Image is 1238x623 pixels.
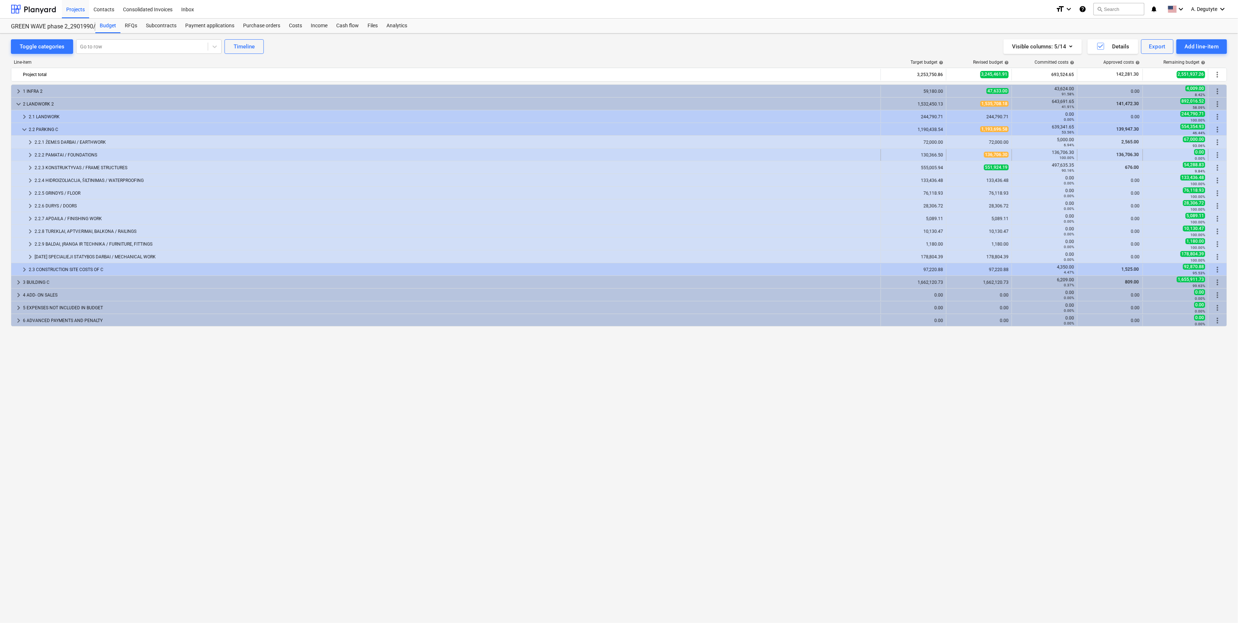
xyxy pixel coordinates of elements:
div: 3,253,750.86 [884,69,943,80]
div: 2.2.6 DURYS / DOORS [35,200,878,212]
div: 4 ADD- ON SALES [23,289,878,301]
div: 2.1 LANDWORK [29,111,878,123]
div: 2.2.2 PAMATAI / FOUNDATIONS [35,149,878,161]
a: Cash flow [332,19,363,33]
small: 0.00% [1064,258,1074,262]
span: More actions [1213,265,1222,274]
div: Line-item [11,60,881,65]
div: 2.2.9 BALDAI, ĮRANGA IR TECHNIKA / FURNITURE, FITTINGS [35,238,878,250]
div: 136,706.30 [1015,150,1074,160]
small: 9.84% [1195,169,1205,173]
a: Payment applications [181,19,239,33]
div: 2.2.8 TURĖKLAI, APTVĖRIMAI, BALKONA / RAILINGS [35,226,878,237]
div: 2.2.7 APDAILA / FINISHING WORK [35,213,878,225]
div: 0.00 [884,305,943,310]
span: 1,525.00 [1121,267,1140,272]
small: 93.06% [1193,144,1205,148]
div: Income [306,19,332,33]
small: 0.00% [1064,296,1074,300]
div: Timeline [234,42,255,51]
div: 0.00 [1080,178,1140,183]
span: help [1134,60,1140,65]
div: 0.00 [1015,252,1074,262]
small: 0.00% [1064,245,1074,249]
span: 5,089.11 [1186,213,1205,219]
a: Purchase orders [239,19,285,33]
span: keyboard_arrow_right [20,112,29,121]
div: 72,000.00 [884,140,943,145]
span: More actions [1213,138,1222,147]
div: 2.2.4 HIDROIZOLIACIJA, ŠILTINIMAS / WATERPROOFING [35,175,878,186]
span: More actions [1213,316,1222,325]
span: help [1200,60,1206,65]
div: 643,691.65 [1015,99,1074,109]
div: Visible columns : 5/14 [1012,42,1073,51]
small: 0.00% [1195,322,1205,326]
span: 676.00 [1124,165,1140,170]
div: 0.00 [884,293,943,298]
span: 54,288.83 [1183,162,1205,168]
div: 2.3 CONSTRUCTION SITE COSTS OF C [29,264,878,275]
small: 0.00% [1064,321,1074,325]
small: 0.00% [1064,309,1074,313]
i: keyboard_arrow_down [1177,5,1186,13]
i: keyboard_arrow_down [1064,5,1073,13]
div: 5,089.11 [949,216,1009,221]
i: format_size [1056,5,1064,13]
div: 4,350.00 [1015,265,1074,275]
span: keyboard_arrow_right [26,240,35,249]
span: More actions [1213,202,1222,210]
small: 100.00% [1191,195,1205,199]
a: Subcontracts [142,19,181,33]
div: 0.00 [1015,290,1074,300]
button: Export [1141,39,1174,54]
span: keyboard_arrow_right [26,214,35,223]
div: 0.00 [1015,214,1074,224]
div: 0.00 [1080,89,1140,94]
button: Search [1094,3,1144,15]
div: 0.00 [884,318,943,323]
div: 0.00 [949,318,1009,323]
span: keyboard_arrow_right [14,87,23,96]
small: 0.00% [1064,118,1074,122]
span: 10,130.47 [1183,226,1205,231]
span: keyboard_arrow_right [26,253,35,261]
div: 1 INFRA 2 [23,86,878,97]
span: More actions [1213,70,1222,79]
button: Add line-item [1177,39,1227,54]
div: 0.00 [1015,303,1074,313]
span: keyboard_arrow_right [26,202,35,210]
small: 0.00% [1195,156,1205,160]
span: More actions [1213,214,1222,223]
small: 4.47% [1064,270,1074,274]
div: 2.2.5 GRINDYS / FLOOR [35,187,878,199]
span: More actions [1213,112,1222,121]
div: Add line-item [1185,42,1219,51]
a: Files [363,19,382,33]
span: 1,655,911.73 [1177,277,1205,282]
small: 95.53% [1193,271,1205,275]
div: Costs [285,19,306,33]
div: 2 LANDWORK 2 [23,98,878,110]
div: 0.00 [1015,316,1074,326]
div: Details [1096,42,1130,51]
small: 100.00% [1191,182,1205,186]
span: 244,790.71 [1181,111,1205,117]
span: More actions [1213,125,1222,134]
div: 0.00 [1015,175,1074,186]
small: 0.00% [1064,194,1074,198]
div: 0.00 [1080,114,1140,119]
span: A. Degutyte [1191,6,1218,12]
div: 178,804.39 [884,254,943,259]
small: 99.63% [1193,284,1205,288]
span: More actions [1213,291,1222,299]
div: 130,366.50 [884,152,943,158]
div: 0.00 [1015,239,1074,249]
span: More actions [1213,176,1222,185]
div: 43,624.00 [1015,86,1074,96]
div: 1,190,438.54 [884,127,943,132]
span: 133,436.48 [1181,175,1205,180]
